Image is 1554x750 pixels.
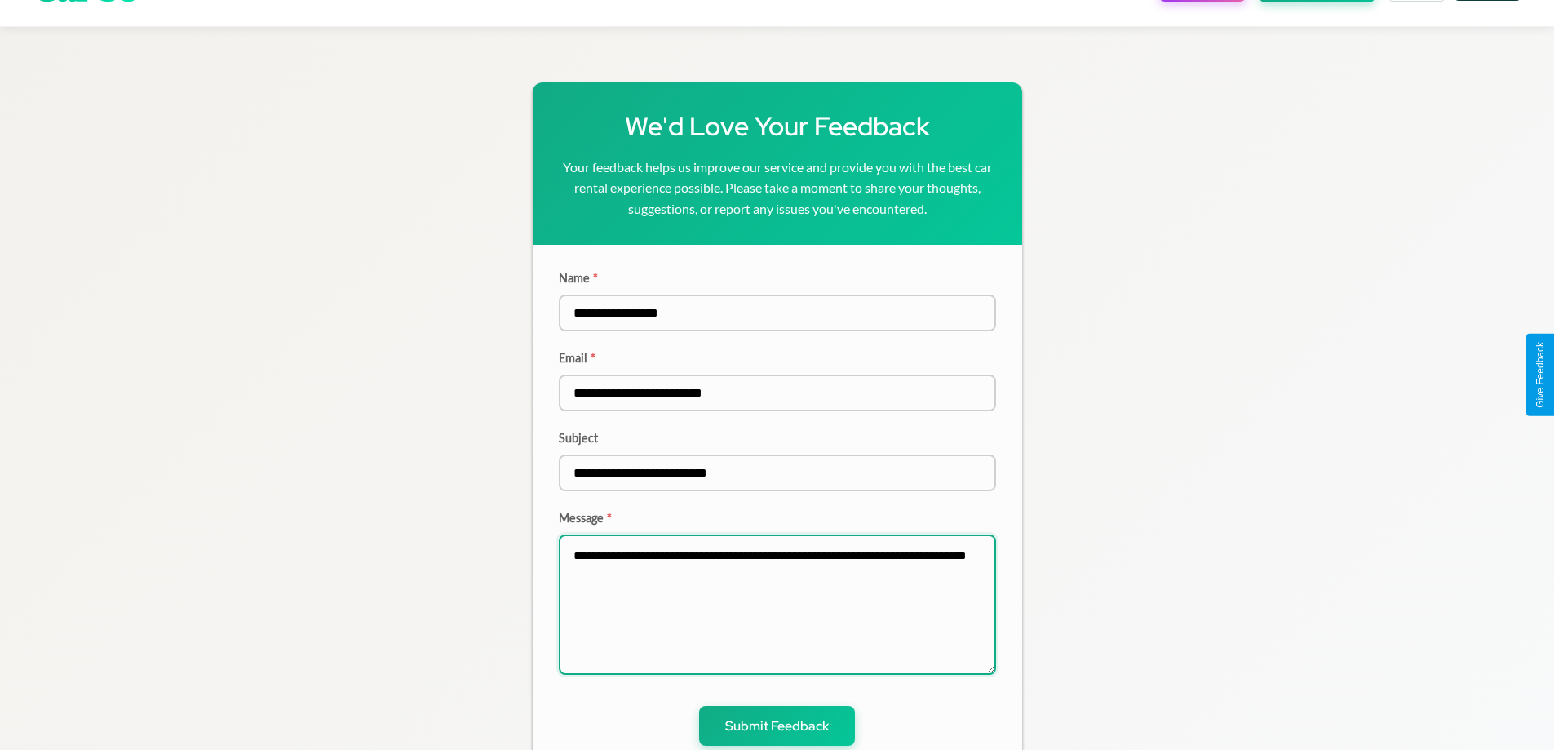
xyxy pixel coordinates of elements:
[699,706,855,746] button: Submit Feedback
[559,511,996,525] label: Message
[559,157,996,220] p: Your feedback helps us improve our service and provide you with the best car rental experience po...
[559,271,996,285] label: Name
[559,431,996,445] label: Subject
[1534,342,1546,408] div: Give Feedback
[559,109,996,144] h1: We'd Love Your Feedback
[559,351,996,365] label: Email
